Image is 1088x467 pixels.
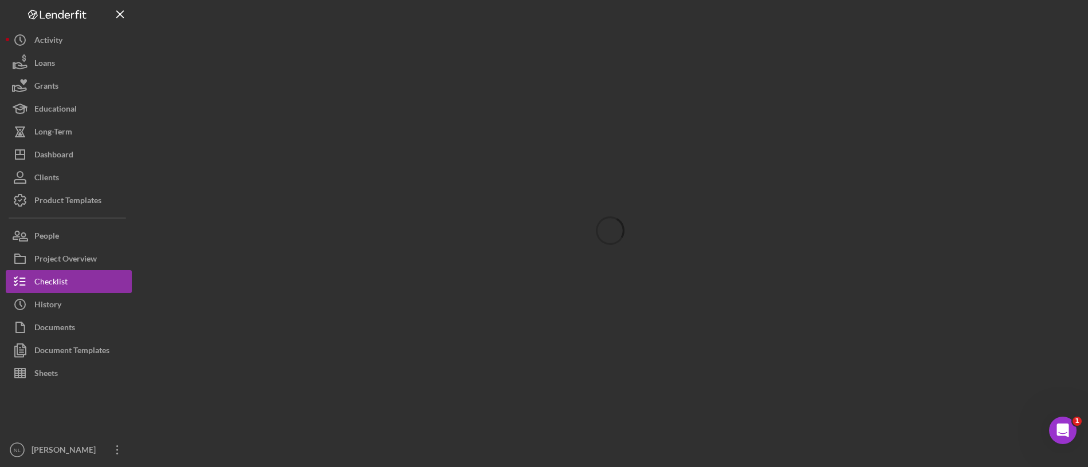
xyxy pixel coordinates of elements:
[6,270,132,293] button: Checklist
[6,143,132,166] button: Dashboard
[6,339,132,362] button: Document Templates
[6,29,132,52] button: Activity
[34,316,75,342] div: Documents
[34,293,61,319] div: History
[6,362,132,385] button: Sheets
[34,247,97,273] div: Project Overview
[1073,417,1082,426] span: 1
[34,339,109,365] div: Document Templates
[34,166,59,192] div: Clients
[29,438,103,464] div: [PERSON_NAME]
[1049,417,1077,444] iframe: Intercom live chat
[14,447,21,453] text: NL
[34,143,73,169] div: Dashboard
[6,316,132,339] button: Documents
[6,293,132,316] button: History
[6,438,132,461] button: NL[PERSON_NAME]
[34,97,77,123] div: Educational
[6,166,132,189] button: Clients
[34,52,55,77] div: Loans
[34,224,59,250] div: People
[6,247,132,270] button: Project Overview
[34,74,58,100] div: Grants
[34,120,72,146] div: Long-Term
[34,270,68,296] div: Checklist
[6,52,132,74] button: Loans
[34,189,101,215] div: Product Templates
[6,74,132,97] button: Grants
[6,97,132,120] button: Educational
[34,29,62,54] div: Activity
[6,189,132,212] button: Product Templates
[34,362,58,387] div: Sheets
[6,224,132,247] button: People
[6,120,132,143] button: Long-Term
